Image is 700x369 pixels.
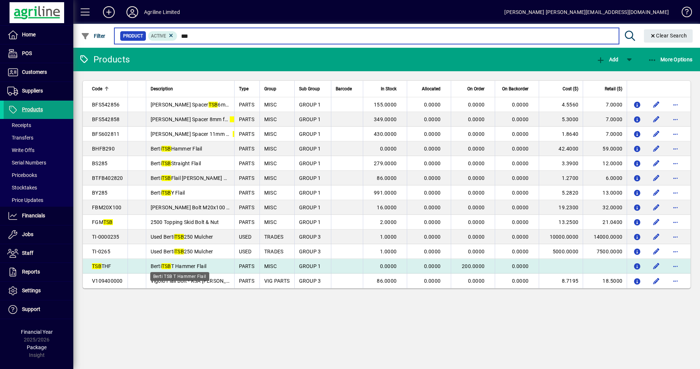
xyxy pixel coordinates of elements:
[299,102,321,108] span: GROUP 1
[646,53,695,66] button: More Options
[79,29,107,43] button: Filter
[239,205,254,210] span: PARTS
[92,205,121,210] span: FBM20X100
[151,175,239,181] span: Berti Flail [PERSON_NAME] 40mm
[512,234,529,240] span: 0.0000
[539,274,583,288] td: 8.7195
[670,128,681,140] button: More options
[144,6,180,18] div: Agriline Limited
[594,53,620,66] button: Add
[424,219,441,225] span: 0.0000
[92,160,107,166] span: BS285
[239,263,254,269] span: PARTS
[22,287,41,293] span: Settings
[539,156,583,171] td: 3.3900
[22,88,43,94] span: Suppliers
[92,263,111,269] span: THF
[162,175,171,181] em: TSB
[299,146,321,152] span: GROUP 1
[299,234,321,240] span: GROUP 3
[468,175,485,181] span: 0.0000
[151,190,185,196] span: Berti Y Flail
[4,169,73,181] a: Pricebooks
[92,190,107,196] span: BY285
[7,185,37,191] span: Stocktakes
[377,205,397,210] span: 16.0000
[651,113,662,125] button: Edit
[121,6,144,19] button: Profile
[374,131,397,137] span: 430.0000
[151,33,166,39] span: Active
[4,194,73,206] a: Price Updates
[239,116,254,122] span: PARTS
[151,116,275,122] span: [PERSON_NAME] Spacer 8mm for (54 X 28.5 X 8)
[4,26,73,44] a: Home
[162,263,171,269] em: TSB
[380,263,397,269] span: 0.0000
[4,181,73,194] a: Stocktakes
[512,263,529,269] span: 0.0000
[151,249,213,254] span: Used Berti 250 Mulcher
[4,144,73,156] a: Write Offs
[504,6,669,18] div: [PERSON_NAME] [PERSON_NAME][EMAIL_ADDRESS][DOMAIN_NAME]
[512,102,529,108] span: 0.0000
[92,175,123,181] span: BTFB402820
[7,122,31,128] span: Receipts
[151,234,213,240] span: Used Berti 250 Mulcher
[22,106,43,112] span: Products
[4,63,73,82] a: Customers
[92,219,113,225] span: FGM
[239,85,248,93] span: Type
[21,329,53,335] span: Financial Year
[4,44,73,63] a: POS
[230,116,239,122] em: TSB
[424,249,441,254] span: 0.0000
[92,249,110,254] span: TI-0265
[670,172,681,184] button: More options
[239,219,254,225] span: PARTS
[151,85,173,93] span: Description
[512,131,529,137] span: 0.0000
[670,143,681,155] button: More options
[512,116,529,122] span: 0.0000
[512,190,529,196] span: 0.0000
[651,275,662,287] button: Edit
[512,146,529,152] span: 0.0000
[468,146,485,152] span: 0.0000
[174,234,184,240] em: TSB
[583,141,627,156] td: 59.0000
[583,156,627,171] td: 12.0000
[92,116,119,122] span: BFS542858
[500,85,535,93] div: On Backorder
[648,57,693,62] span: More Options
[380,249,397,254] span: 1.0000
[468,278,485,284] span: 0.0000
[174,249,184,254] em: TSB
[264,102,277,108] span: MISC
[670,158,681,169] button: More options
[151,160,201,166] span: Berti Straight Flail
[596,57,618,62] span: Add
[7,147,34,153] span: Write Offs
[456,85,491,93] div: On Order
[299,205,321,210] span: GROUP 1
[151,219,219,225] span: 2500 Topping Skid Bolt & Nut
[468,234,485,240] span: 0.0000
[651,202,662,213] button: Edit
[676,1,691,25] a: Knowledge Base
[670,113,681,125] button: More options
[7,172,37,178] span: Pricebooks
[644,29,693,43] button: Clear
[264,175,277,181] span: MISC
[7,135,33,141] span: Transfers
[299,160,321,166] span: GROUP 1
[162,190,171,196] em: TSB
[4,263,73,281] a: Reports
[583,127,627,141] td: 7.0000
[374,116,397,122] span: 349.0000
[151,131,280,137] span: [PERSON_NAME] Spacer 11mm for (60 X 28.6 X 11)
[467,85,485,93] span: On Order
[336,85,352,93] span: Barcode
[7,197,43,203] span: Price Updates
[151,263,207,269] span: Berti T Hammer Flail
